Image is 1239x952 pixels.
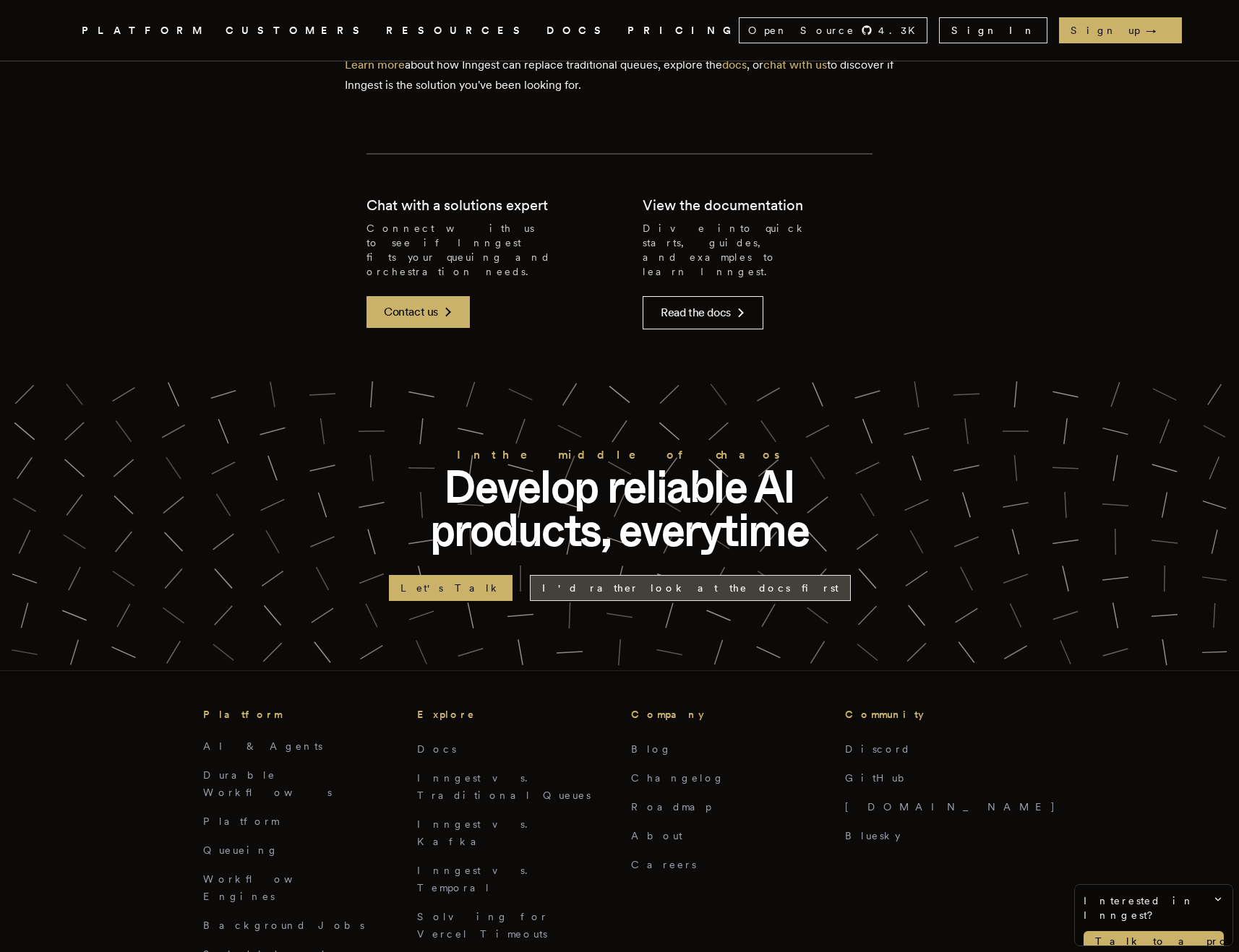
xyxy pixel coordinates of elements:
a: Workflow Engines [203,873,327,902]
a: Changelog [631,772,725,784]
a: Docs [417,743,456,755]
a: Durable Workflows [203,769,332,798]
a: Read the docs [643,296,763,329]
a: I'd rather look at the docs first [530,575,851,601]
a: CUSTOMERS [226,22,369,40]
h2: In the middle of chaos [388,445,851,465]
button: RESOURCES [386,22,529,40]
a: Discord [845,743,911,755]
h2: Chat with a solutions expert [366,195,548,215]
a: Platform [203,815,279,827]
a: Inngest vs. Temporal [417,865,536,893]
a: docs [722,58,747,72]
span: → [1146,23,1170,38]
a: Roadmap [631,801,711,813]
a: Inngest vs. Traditional Queues [417,772,591,801]
h2: View the documentation [643,195,803,215]
p: Connect with us to see if Inngest fits your queuing and orchestration needs. [366,221,596,279]
a: Let's Talk [389,575,513,601]
p: about how Inngest can replace traditional queues, explore the , or to discover if Inngest is the ... [345,55,894,95]
a: DOCS [546,22,610,40]
a: Sign In [939,17,1047,43]
a: [DOMAIN_NAME] [845,801,1056,813]
button: PLATFORM [82,22,208,40]
a: Sign up [1059,17,1182,43]
p: Develop reliable AI products, everytime [388,465,851,552]
a: Contact us [366,296,470,328]
a: AI & Agents [203,740,322,752]
a: Bluesky [845,830,900,841]
a: Background Jobs [203,919,364,931]
a: chat with us [763,58,827,72]
h3: Community [845,706,1036,723]
a: Inngest vs. Kafka [417,818,536,847]
a: Learn more [345,58,405,72]
span: Open Source [748,23,855,38]
span: 4.3 K [878,23,924,38]
p: Dive into quick starts, guides, and examples to learn Inngest. [643,221,873,279]
a: Blog [631,743,672,755]
h3: Explore [417,706,608,723]
a: PRICING [627,22,739,40]
a: GitHub [845,772,914,784]
a: Solving for Vercel Timeouts [417,911,548,940]
a: About [631,830,682,841]
a: Queueing [203,844,279,856]
h3: Company [631,706,822,723]
a: Careers [631,859,696,870]
h3: Platform [203,706,394,723]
